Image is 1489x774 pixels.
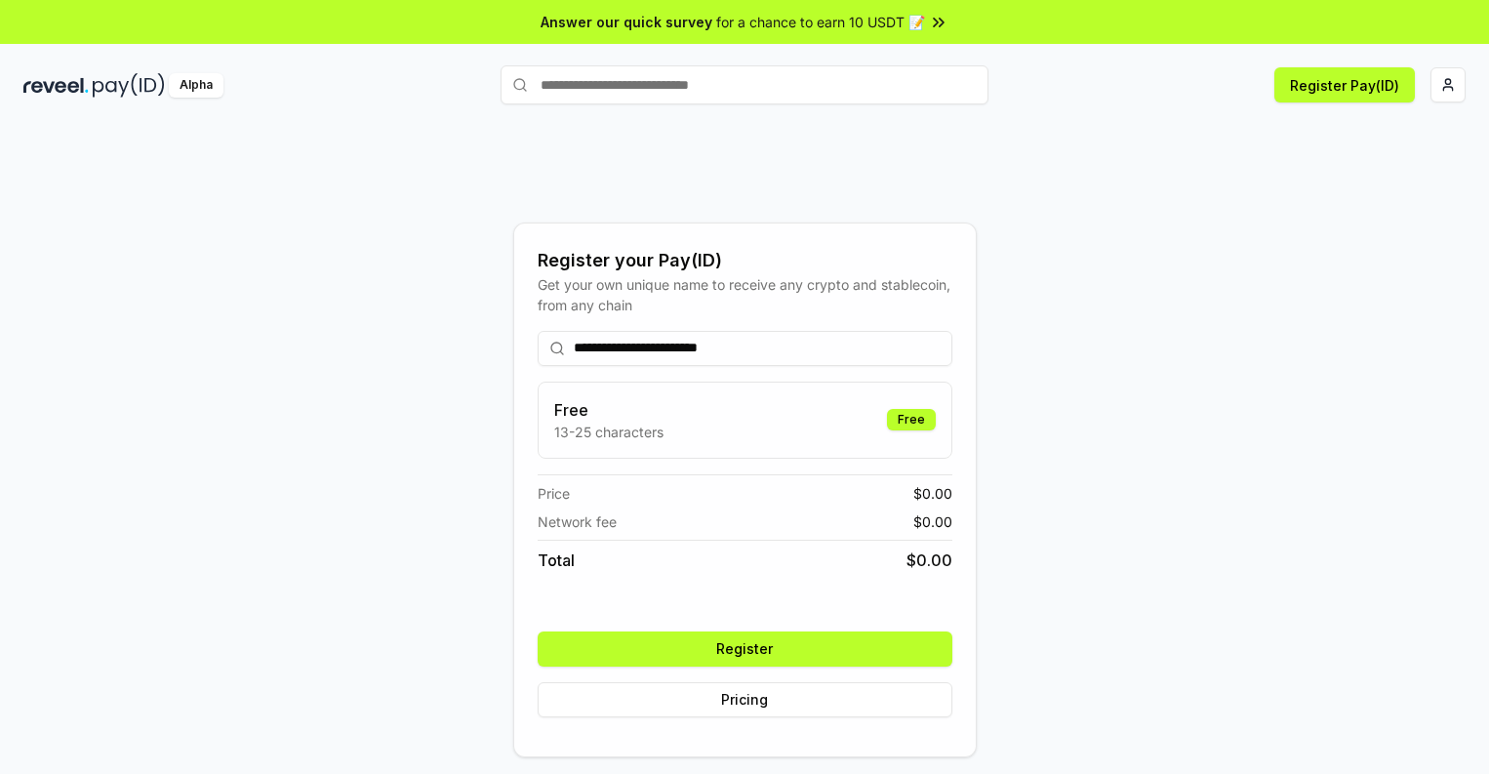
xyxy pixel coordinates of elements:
[538,549,575,572] span: Total
[716,12,925,32] span: for a chance to earn 10 USDT 📝
[906,549,952,572] span: $ 0.00
[538,631,952,667] button: Register
[23,73,89,98] img: reveel_dark
[554,398,664,422] h3: Free
[913,511,952,532] span: $ 0.00
[538,682,952,717] button: Pricing
[887,409,936,430] div: Free
[538,247,952,274] div: Register your Pay(ID)
[538,483,570,504] span: Price
[541,12,712,32] span: Answer our quick survey
[169,73,223,98] div: Alpha
[538,511,617,532] span: Network fee
[554,422,664,442] p: 13-25 characters
[913,483,952,504] span: $ 0.00
[93,73,165,98] img: pay_id
[538,274,952,315] div: Get your own unique name to receive any crypto and stablecoin, from any chain
[1274,67,1415,102] button: Register Pay(ID)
